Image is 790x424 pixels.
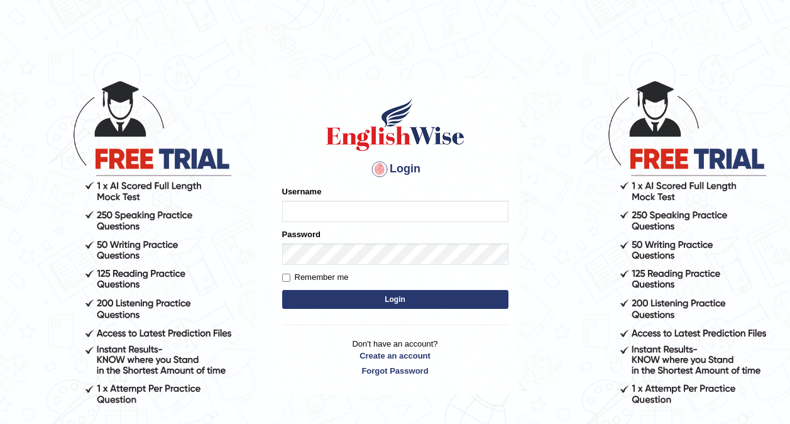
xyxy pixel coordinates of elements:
a: Forgot Password [282,365,508,377]
h4: Login [282,159,508,179]
label: Remember me [282,271,349,284]
p: Don't have an account? [282,338,508,377]
a: Create an account [282,350,508,362]
input: Remember me [282,274,290,282]
label: Password [282,228,321,240]
label: Username [282,186,322,198]
img: Logo of English Wise sign in for intelligent practice with AI [324,96,467,153]
button: Login [282,290,508,309]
